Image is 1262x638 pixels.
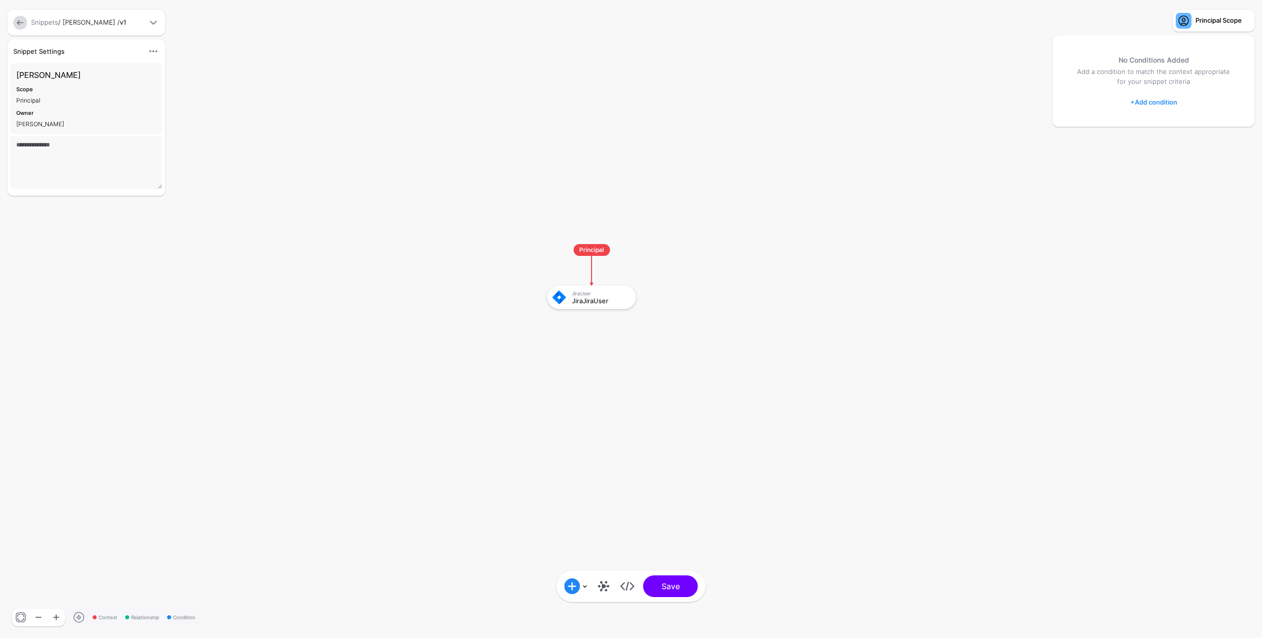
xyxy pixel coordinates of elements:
[125,614,159,621] span: Relationship
[1130,98,1135,106] span: +
[1072,55,1235,65] h5: No Conditions Added
[572,297,629,304] div: JiraJiraUser
[16,69,156,81] h3: [PERSON_NAME]
[93,614,117,621] span: Context
[16,109,34,116] strong: Owner
[573,244,610,256] span: Principal
[572,290,629,296] div: JiraUser
[29,18,145,28] div: / [PERSON_NAME] /
[643,575,698,597] button: Save
[120,18,126,26] strong: v1
[31,18,58,26] a: Snippets
[1195,16,1242,26] div: Principal Scope
[16,96,156,105] div: Principal
[167,614,195,621] span: Condition
[1130,94,1177,110] a: Add condition
[16,86,33,93] strong: Scope
[16,120,64,128] app-identifier: [PERSON_NAME]
[550,288,568,306] img: svg+xml;base64,PHN2ZyB3aWR0aD0iNjQiIGhlaWdodD0iNjQiIHZpZXdCb3g9IjAgMCA2NCA2NCIgZmlsbD0ibm9uZSIgeG...
[1072,67,1235,87] p: Add a condition to match the context appropriate for your snippet criteria
[9,46,143,56] div: Snippet Settings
